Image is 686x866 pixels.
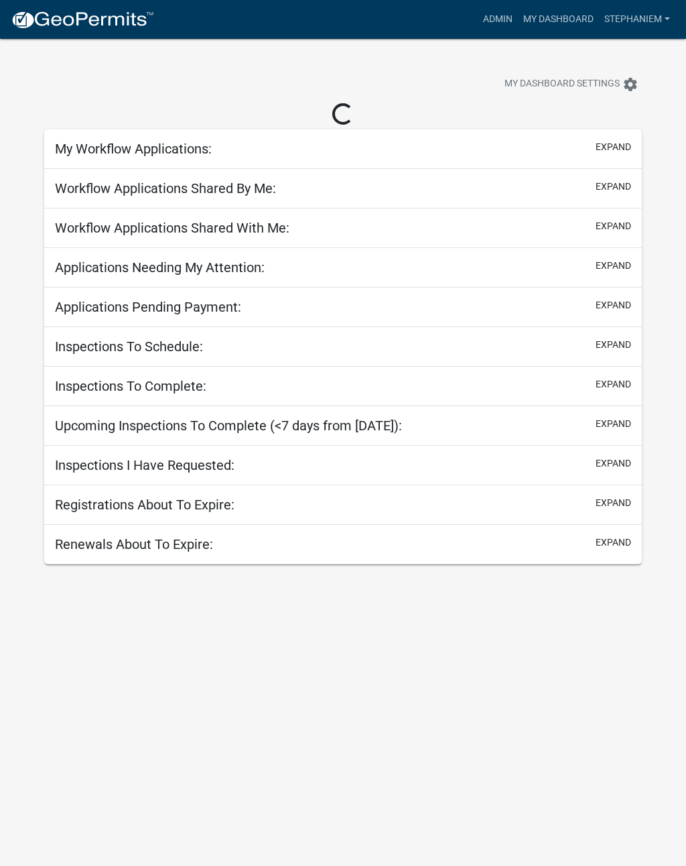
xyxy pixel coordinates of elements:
button: expand [596,219,631,233]
h5: Renewals About To Expire: [55,536,213,552]
a: My Dashboard [518,7,599,32]
button: expand [596,377,631,391]
h5: My Workflow Applications: [55,141,212,157]
button: expand [596,180,631,194]
h5: Registrations About To Expire: [55,497,234,513]
h5: Applications Pending Payment: [55,299,241,315]
a: StephanieM [599,7,675,32]
h5: Applications Needing My Attention: [55,259,265,275]
h5: Workflow Applications Shared With Me: [55,220,289,236]
button: expand [596,417,631,431]
button: expand [596,140,631,154]
i: settings [622,76,638,92]
button: expand [596,536,631,550]
h5: Upcoming Inspections To Complete (<7 days from [DATE]): [55,418,402,434]
button: expand [596,338,631,352]
button: expand [596,496,631,510]
a: Admin [478,7,518,32]
h5: Inspections To Schedule: [55,338,203,355]
h5: Workflow Applications Shared By Me: [55,180,276,196]
h5: Inspections I Have Requested: [55,457,234,473]
button: My Dashboard Settingssettings [494,71,649,97]
button: expand [596,259,631,273]
span: My Dashboard Settings [504,76,620,92]
button: expand [596,298,631,312]
button: expand [596,456,631,471]
h5: Inspections To Complete: [55,378,206,394]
